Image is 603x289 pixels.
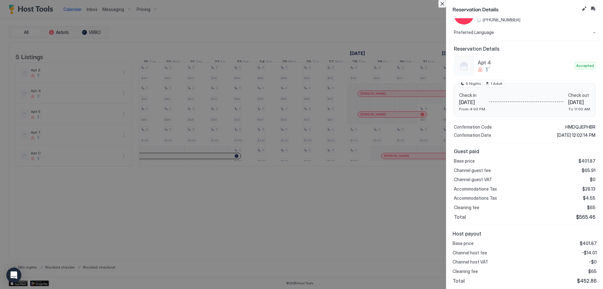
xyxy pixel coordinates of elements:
span: Total [454,214,466,220]
span: Accommodations Tax [454,186,497,192]
span: $65.91 [582,168,595,173]
span: Base price [453,241,474,246]
span: Channel host VAT [453,259,488,265]
span: Channel guest VAT [454,177,492,182]
span: [DATE] [459,99,485,105]
span: -$0 [589,259,597,265]
span: Total [453,278,465,284]
span: $452.86 [577,278,597,284]
span: Confirmation Date [454,132,491,138]
span: Confirmation Code [454,124,492,130]
span: Accepted [576,63,594,69]
span: Guest paid [454,148,595,154]
button: Inbox [589,5,597,13]
span: $565.46 [576,214,595,220]
span: [PHONE_NUMBER] [483,17,520,23]
span: $28.13 [582,186,595,192]
span: Preferred Language [454,30,494,35]
span: Base price [454,158,475,164]
span: Reservation Details [453,5,579,13]
span: From 4:00 PM [459,107,485,111]
span: $0 [590,177,595,182]
span: $401.87 [580,241,597,246]
span: $65 [588,269,597,274]
span: -$14.01 [582,250,597,256]
span: Check in [459,92,485,98]
div: Open Intercom Messenger [6,268,21,283]
span: [DATE] [568,99,590,105]
span: [DATE] 12:02:14 PM [557,132,595,138]
span: Reservation Details [454,46,595,52]
span: Apt 4 [478,59,572,66]
span: $65 [587,205,595,210]
span: To 11:00 AM [568,107,590,111]
span: 5 Nights [466,81,481,86]
button: Edit reservation [580,5,588,13]
span: Check out [568,92,590,98]
span: 1 Adult [491,81,503,86]
span: $4.55 [583,195,595,201]
span: Channel host fee [453,250,487,256]
span: Accommodations Tax [454,195,497,201]
span: Cleaning fee [453,269,478,274]
span: Channel guest fee [454,168,491,173]
span: $401.87 [579,158,595,164]
span: Host payout [453,231,597,237]
span: - [593,30,595,35]
span: HMDQJEPHBR [565,124,595,130]
span: Cleaning fee [454,205,479,210]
